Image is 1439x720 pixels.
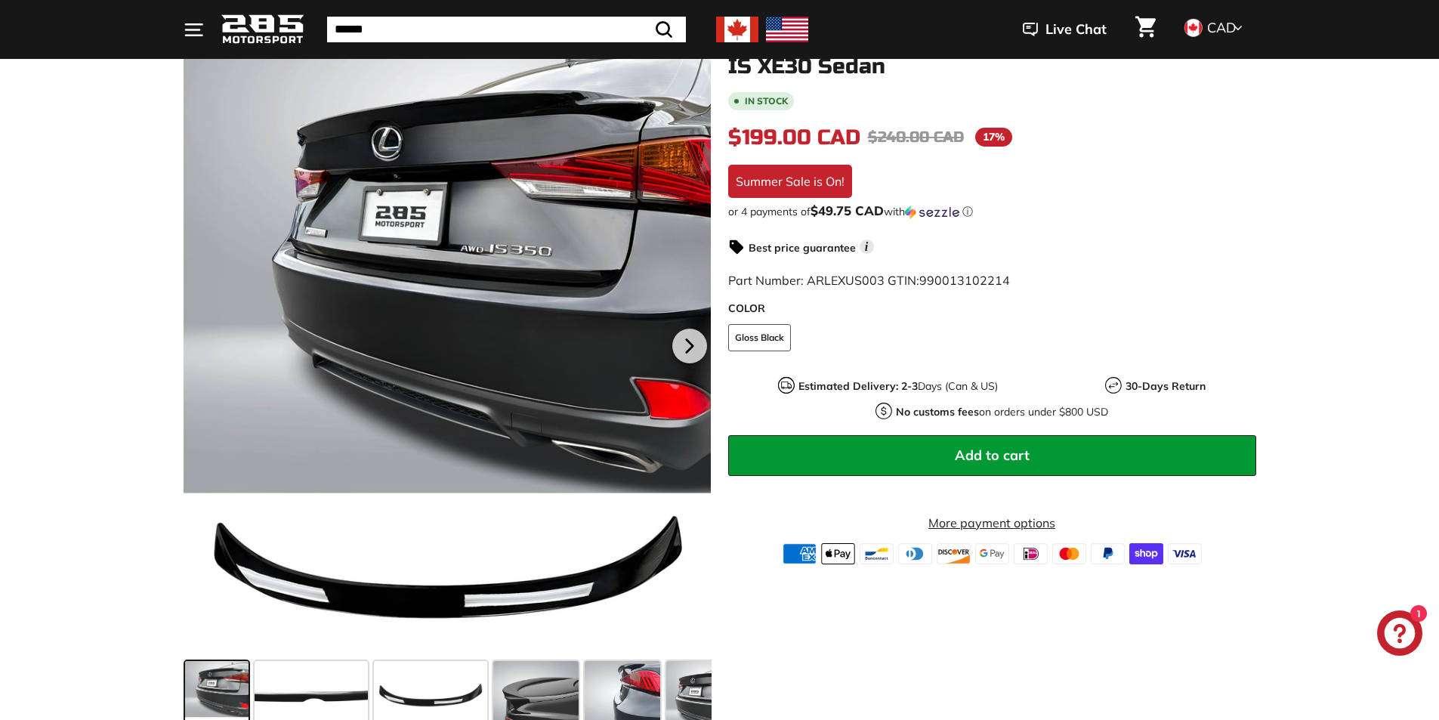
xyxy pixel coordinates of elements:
img: diners_club [898,543,932,564]
a: More payment options [728,514,1256,532]
input: Search [327,17,686,42]
label: COLOR [728,301,1256,317]
img: american_express [783,543,817,564]
p: Days (Can & US) [798,379,998,394]
button: Add to cart [728,435,1256,476]
img: paypal [1091,543,1125,564]
img: Logo_285_Motorsport_areodynamics_components [221,12,304,48]
span: Part Number: ARLEXUS003 GTIN: [728,273,1010,288]
div: or 4 payments of$49.75 CADwithSezzle Click to learn more about Sezzle [728,204,1256,219]
p: on orders under $800 USD [896,404,1108,420]
strong: 30-Days Return [1126,379,1206,393]
span: 990013102214 [919,273,1010,288]
button: Live Chat [1003,11,1126,48]
h1: OEM Style Trunk Spoiler - [DATE]-[DATE] Lexus IS XE30 Sedan [728,32,1256,79]
span: Add to cart [955,447,1030,464]
img: Sezzle [905,205,959,219]
img: master [1052,543,1086,564]
span: i [860,239,874,254]
div: Summer Sale is On! [728,165,852,198]
span: $199.00 CAD [728,125,860,150]
b: In stock [745,97,788,106]
a: Cart [1126,4,1165,55]
img: ideal [1014,543,1048,564]
img: google_pay [975,543,1009,564]
img: shopify_pay [1129,543,1163,564]
strong: Best price guarantee [749,241,856,255]
strong: Estimated Delivery: 2-3 [798,379,918,393]
img: discover [937,543,971,564]
img: visa [1168,543,1202,564]
span: $240.00 CAD [868,128,964,147]
inbox-online-store-chat: Shopify online store chat [1373,610,1427,660]
span: $49.75 CAD [811,202,884,218]
strong: No customs fees [896,405,979,419]
span: 17% [975,128,1012,147]
img: apple_pay [821,543,855,564]
span: Live Chat [1045,20,1107,39]
img: bancontact [860,543,894,564]
span: CAD [1207,19,1236,36]
div: or 4 payments of with [728,204,1256,219]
